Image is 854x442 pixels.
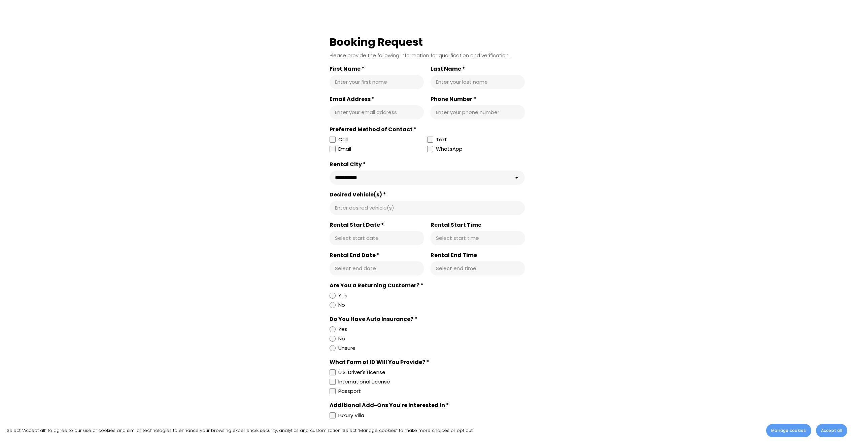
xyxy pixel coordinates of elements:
label: Rental Start Date * [330,222,424,228]
div: WhatsApp [436,145,463,154]
div: Yes [338,292,347,300]
input: Desired Vehicle(s) * [335,205,519,211]
div: Text [436,136,447,144]
div: Do You Have Auto Insurance? * [330,316,525,323]
div: Passport [338,387,361,395]
div: International License [338,378,390,386]
label: Phone Number * [431,96,525,103]
div: Preferred Method of Contact * [330,126,525,133]
p: Select “Accept all” to agree to our use of cookies and similar technologies to enhance your brows... [7,427,473,434]
div: Call [338,136,348,144]
button: Accept all [816,424,847,437]
label: First Name * [330,66,424,72]
div: U.S. Driver's License [338,368,385,376]
label: Desired Vehicle(s) * [330,191,525,198]
label: Rental Start Time [431,222,525,228]
label: Rental End Date * [330,252,424,259]
div: No [338,335,345,343]
div: Additional Add-Ons You're Interested In * [330,402,525,409]
div: Yes [338,325,347,333]
div: Email [338,145,351,153]
label: Email Address * [330,96,424,103]
select: Rental City * [330,171,525,185]
div: Booking Request [330,35,525,49]
div: Rental City * [330,161,525,168]
div: Luxury Villa [338,411,364,419]
span: Accept all [821,428,842,434]
label: Rental End Time [431,252,525,259]
input: First Name * [335,79,418,85]
label: Last Name * [431,66,525,72]
div: No [338,301,345,309]
button: Manage cookies [766,424,811,437]
div: Unsure [338,344,355,352]
div: Please provide the following information for qualification and verification. [330,52,525,59]
input: Last Name * [436,79,519,85]
input: Email Address * [335,109,418,116]
div: What Form of ID Will You Provide? * [330,359,525,366]
div: Are You a Returning Customer? * [330,282,525,289]
span: Manage cookies [771,428,806,434]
